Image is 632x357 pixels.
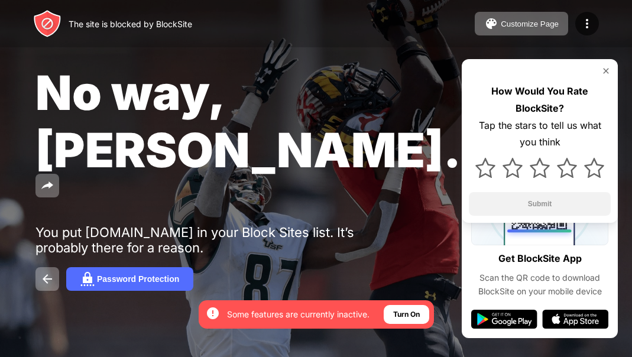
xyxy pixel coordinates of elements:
[97,274,179,284] div: Password Protection
[475,12,568,35] button: Customize Page
[557,158,577,178] img: star.svg
[475,158,495,178] img: star.svg
[35,225,401,255] div: You put [DOMAIN_NAME] in your Block Sites list. It’s probably there for a reason.
[484,17,498,31] img: pallet.svg
[69,19,192,29] div: The site is blocked by BlockSite
[501,20,559,28] div: Customize Page
[35,64,461,178] span: No way, [PERSON_NAME].
[227,309,370,320] div: Some features are currently inactive.
[469,83,611,117] div: How Would You Rate BlockSite?
[503,158,523,178] img: star.svg
[469,117,611,151] div: Tap the stars to tell us what you think
[469,192,611,216] button: Submit
[80,272,95,286] img: password.svg
[40,272,54,286] img: back.svg
[601,66,611,76] img: rate-us-close.svg
[66,267,193,291] button: Password Protection
[393,309,420,320] div: Turn On
[530,158,550,178] img: star.svg
[206,306,220,320] img: error-circle-white.svg
[584,158,604,178] img: star.svg
[40,178,54,193] img: share.svg
[580,17,594,31] img: menu-icon.svg
[33,9,61,38] img: header-logo.svg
